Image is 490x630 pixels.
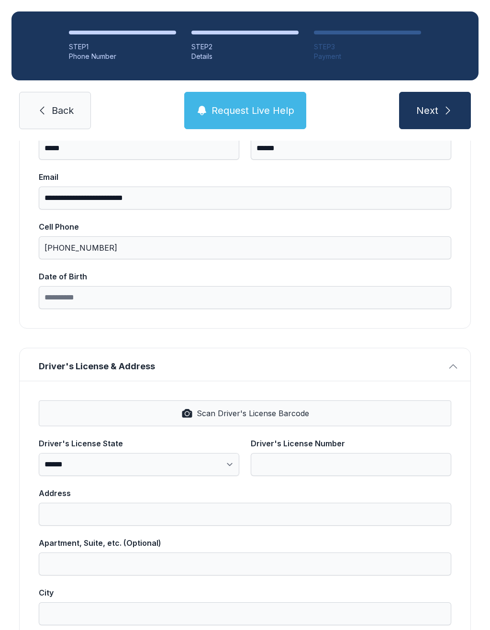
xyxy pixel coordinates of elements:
div: Apartment, Suite, etc. (Optional) [39,537,451,549]
div: Driver's License Number [251,438,451,449]
input: Date of Birth [39,286,451,309]
input: Apartment, Suite, etc. (Optional) [39,553,451,575]
div: Phone Number [69,52,176,61]
input: Driver's License Number [251,453,451,476]
button: Driver's License & Address [20,348,470,381]
input: Last name [251,137,451,160]
div: Date of Birth [39,271,451,282]
span: Driver's License & Address [39,360,444,373]
div: STEP 3 [314,42,421,52]
div: Cell Phone [39,221,451,232]
input: First name [39,137,239,160]
div: Email [39,171,451,183]
input: City [39,602,451,625]
span: Scan Driver's License Barcode [197,408,309,419]
span: Back [52,104,74,117]
span: Request Live Help [212,104,294,117]
div: Driver's License State [39,438,239,449]
div: STEP 1 [69,42,176,52]
input: Email [39,187,451,210]
div: Payment [314,52,421,61]
span: Next [416,104,438,117]
input: Cell Phone [39,236,451,259]
select: Driver's License State [39,453,239,476]
div: Details [191,52,299,61]
div: STEP 2 [191,42,299,52]
input: Address [39,503,451,526]
div: Address [39,487,451,499]
div: City [39,587,451,598]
